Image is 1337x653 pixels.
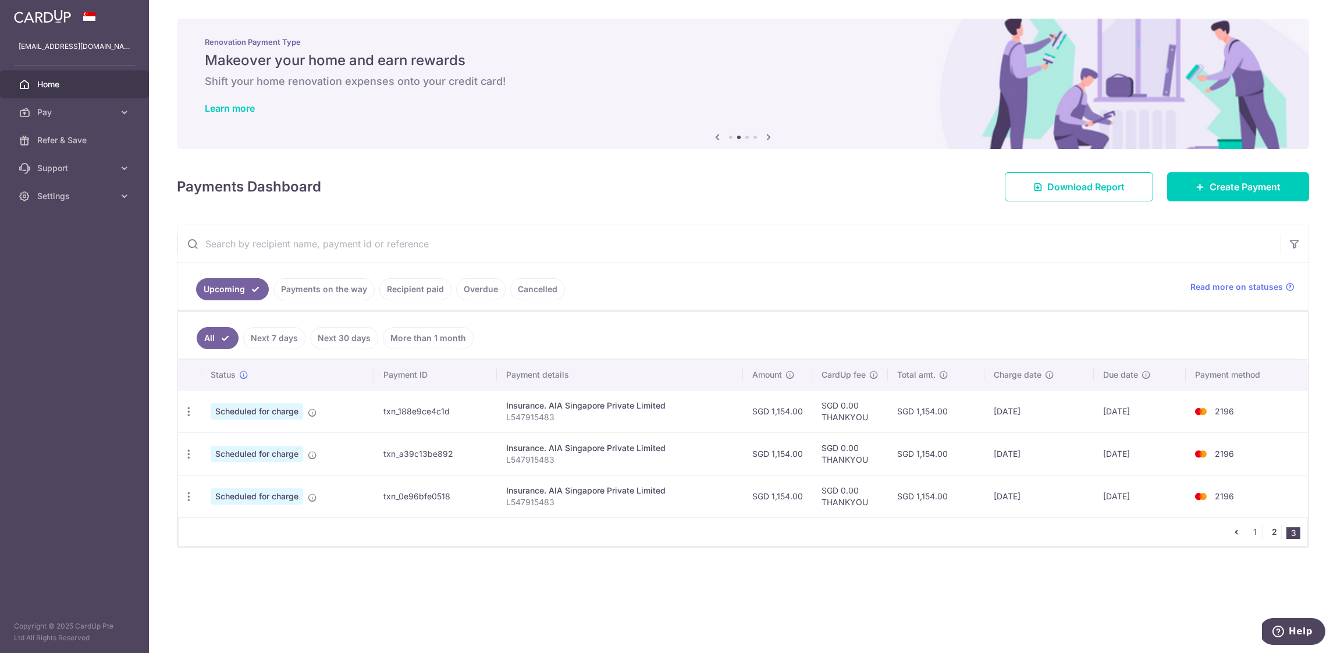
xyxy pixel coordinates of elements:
[812,390,888,432] td: SGD 0.00 THANKYOU
[37,162,114,174] span: Support
[1215,491,1234,501] span: 2196
[743,432,812,475] td: SGD 1,154.00
[822,369,866,381] span: CardUp fee
[1103,369,1138,381] span: Due date
[743,475,812,517] td: SGD 1,154.00
[379,278,451,300] a: Recipient paid
[310,327,378,349] a: Next 30 days
[205,37,1281,47] p: Renovation Payment Type
[374,432,496,475] td: txn_a39c13be892
[1215,406,1234,416] span: 2196
[506,442,734,454] div: Insurance. AIA Singapore Private Limited
[888,432,984,475] td: SGD 1,154.00
[1005,172,1153,201] a: Download Report
[197,327,239,349] a: All
[510,278,565,300] a: Cancelled
[1186,360,1308,390] th: Payment method
[1047,180,1125,194] span: Download Report
[752,369,782,381] span: Amount
[984,390,1094,432] td: [DATE]
[456,278,506,300] a: Overdue
[374,475,496,517] td: txn_0e96bfe0518
[37,107,114,118] span: Pay
[1094,475,1186,517] td: [DATE]
[1167,172,1309,201] a: Create Payment
[211,403,303,420] span: Scheduled for charge
[1190,281,1295,293] a: Read more on statuses
[1286,527,1300,539] li: 3
[888,475,984,517] td: SGD 1,154.00
[1189,447,1212,461] img: Bank Card
[506,411,734,423] p: L547915483
[1267,525,1281,539] a: 2
[812,432,888,475] td: SGD 0.00 THANKYOU
[1215,449,1234,459] span: 2196
[897,369,936,381] span: Total amt.
[743,390,812,432] td: SGD 1,154.00
[205,74,1281,88] h6: Shift your home renovation expenses onto your credit card!
[14,9,71,23] img: CardUp
[374,390,496,432] td: txn_188e9ce4c1d
[177,19,1309,149] img: Renovation banner
[211,488,303,505] span: Scheduled for charge
[1190,281,1283,293] span: Read more on statuses
[177,176,321,197] h4: Payments Dashboard
[497,360,743,390] th: Payment details
[1248,525,1262,539] a: 1
[374,360,496,390] th: Payment ID
[1262,618,1325,647] iframe: Opens a widget where you can find more information
[37,134,114,146] span: Refer & Save
[984,432,1094,475] td: [DATE]
[205,51,1281,70] h5: Makeover your home and earn rewards
[37,79,114,90] span: Home
[506,496,734,508] p: L547915483
[196,278,269,300] a: Upcoming
[37,190,114,202] span: Settings
[1189,489,1212,503] img: Bank Card
[211,446,303,462] span: Scheduled for charge
[243,327,305,349] a: Next 7 days
[205,102,255,114] a: Learn more
[506,485,734,496] div: Insurance. AIA Singapore Private Limited
[506,400,734,411] div: Insurance. AIA Singapore Private Limited
[984,475,1094,517] td: [DATE]
[1094,390,1186,432] td: [DATE]
[888,390,984,432] td: SGD 1,154.00
[1229,518,1307,546] nav: pager
[812,475,888,517] td: SGD 0.00 THANKYOU
[1210,180,1281,194] span: Create Payment
[1094,432,1186,475] td: [DATE]
[1189,404,1212,418] img: Bank Card
[211,369,236,381] span: Status
[506,454,734,466] p: L547915483
[383,327,474,349] a: More than 1 month
[19,41,130,52] p: [EMAIL_ADDRESS][DOMAIN_NAME]
[994,369,1041,381] span: Charge date
[177,225,1281,262] input: Search by recipient name, payment id or reference
[273,278,375,300] a: Payments on the way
